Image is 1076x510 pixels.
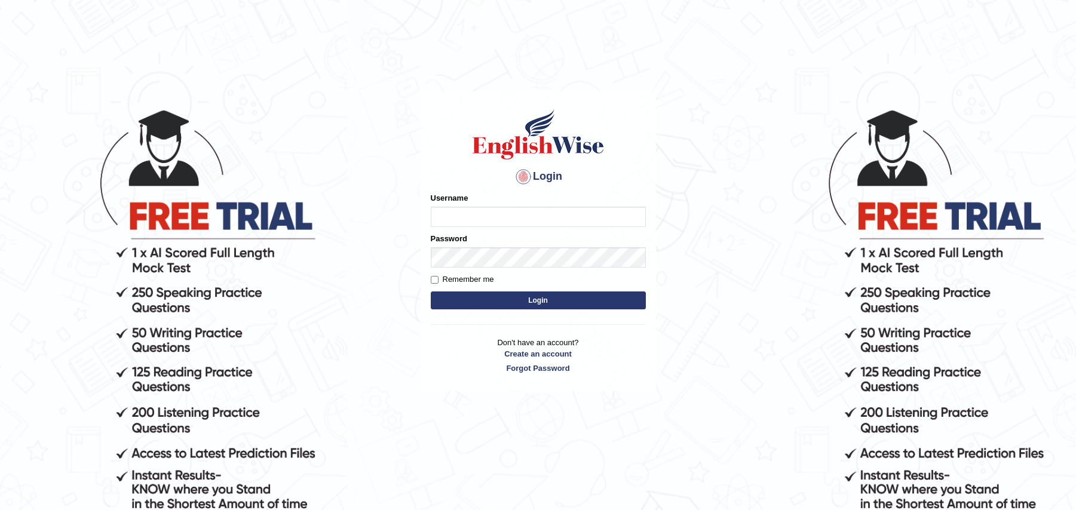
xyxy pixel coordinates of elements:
[431,337,646,374] p: Don't have an account?
[431,274,494,285] label: Remember me
[470,107,606,161] img: Logo of English Wise sign in for intelligent practice with AI
[431,276,439,284] input: Remember me
[431,233,467,244] label: Password
[431,192,468,204] label: Username
[431,362,646,374] a: Forgot Password
[431,167,646,186] h4: Login
[431,291,646,309] button: Login
[431,348,646,360] a: Create an account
